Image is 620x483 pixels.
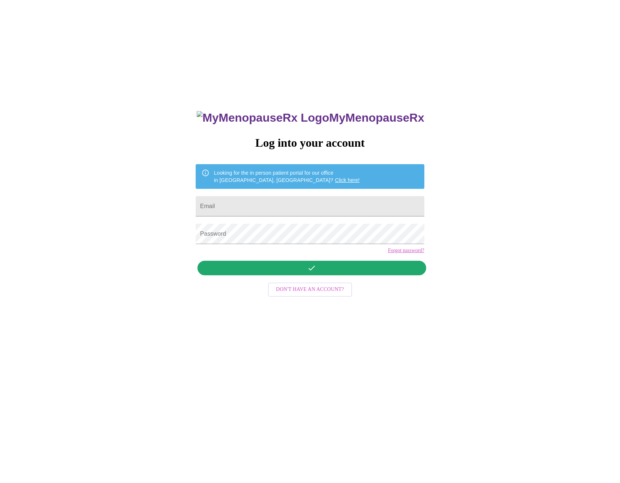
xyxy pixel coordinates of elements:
h3: Log into your account [196,136,424,150]
a: Click here! [335,177,360,183]
a: Don't have an account? [266,286,354,292]
img: MyMenopauseRx Logo [197,111,329,125]
a: Forgot password? [388,248,424,253]
h3: MyMenopauseRx [197,111,424,125]
button: Don't have an account? [268,283,352,297]
div: Looking for the in person patient portal for our office in [GEOGRAPHIC_DATA], [GEOGRAPHIC_DATA]? [214,166,360,187]
span: Don't have an account? [276,285,344,294]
